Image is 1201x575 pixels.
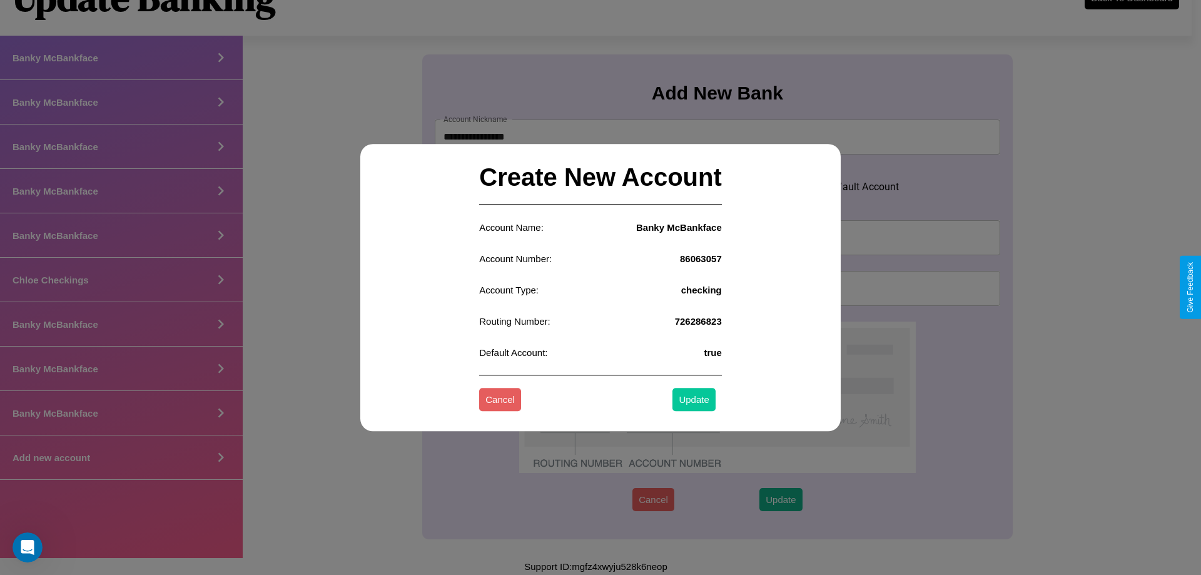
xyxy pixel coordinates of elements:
[479,151,722,205] h2: Create New Account
[479,250,552,267] p: Account Number:
[681,285,722,295] h4: checking
[479,313,550,330] p: Routing Number:
[479,344,547,361] p: Default Account:
[13,532,43,562] iframe: Intercom live chat
[479,389,521,412] button: Cancel
[704,347,721,358] h4: true
[675,316,722,327] h4: 726286823
[479,282,539,298] p: Account Type:
[479,219,544,236] p: Account Name:
[636,222,722,233] h4: Banky McBankface
[672,389,715,412] button: Update
[680,253,722,264] h4: 86063057
[1186,262,1195,313] div: Give Feedback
